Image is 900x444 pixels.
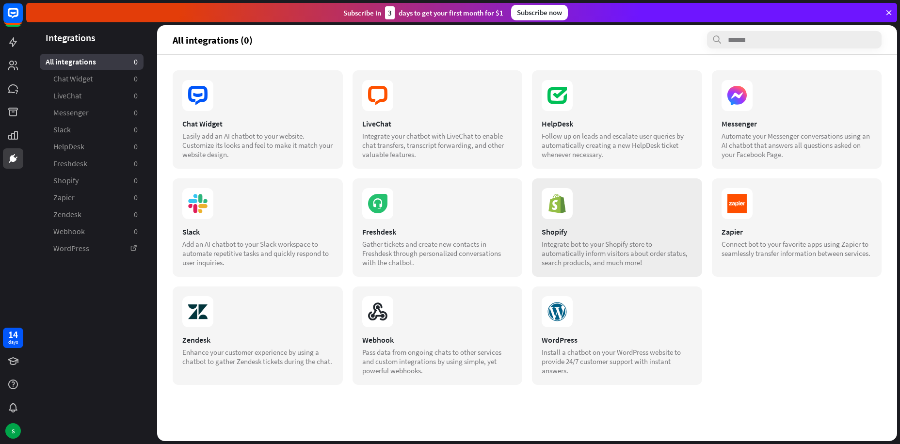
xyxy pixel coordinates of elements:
[40,156,144,172] a: Freshdesk 0
[53,108,89,118] span: Messenger
[53,209,81,220] span: Zendesk
[542,348,692,375] div: Install a chatbot on your WordPress website to provide 24/7 customer support with instant answers.
[40,173,144,189] a: Shopify 0
[362,239,513,267] div: Gather tickets and create new contacts in Freshdesk through personalized conversations with the c...
[542,239,692,267] div: Integrate bot to your Shopify store to automatically inform visitors about order status, search p...
[5,423,21,439] div: S
[722,131,872,159] div: Automate your Messenger conversations using an AI chatbot that answers all questions asked on you...
[53,74,93,84] span: Chat Widget
[3,328,23,348] a: 14 days
[40,105,144,121] a: Messenger 0
[182,348,333,366] div: Enhance your customer experience by using a chatbot to gather Zendesk tickets during the chat.
[343,6,503,19] div: Subscribe in days to get your first month for $1
[722,119,872,128] div: Messenger
[134,226,138,237] aside: 0
[53,159,87,169] span: Freshdesk
[182,335,333,345] div: Zendesk
[8,4,37,33] button: Open LiveChat chat widget
[362,348,513,375] div: Pass data from ongoing chats to other services and custom integrations by using simple, yet power...
[134,74,138,84] aside: 0
[53,91,81,101] span: LiveChat
[40,240,144,256] a: WordPress
[362,119,513,128] div: LiveChat
[53,125,71,135] span: Slack
[722,227,872,237] div: Zapier
[53,226,85,237] span: Webhook
[511,5,568,20] div: Subscribe now
[134,125,138,135] aside: 0
[40,190,144,206] a: Zapier 0
[134,192,138,203] aside: 0
[8,330,18,339] div: 14
[362,335,513,345] div: Webhook
[40,88,144,104] a: LiveChat 0
[182,227,333,237] div: Slack
[53,175,79,186] span: Shopify
[182,119,333,128] div: Chat Widget
[722,239,872,258] div: Connect bot to your favorite apps using Zapier to seamlessly transfer information between services.
[182,131,333,159] div: Easily add an AI chatbot to your website. Customize its looks and feel to make it match your webs...
[53,142,84,152] span: HelpDesk
[46,57,96,67] span: All integrations
[542,335,692,345] div: WordPress
[173,31,882,48] section: All integrations (0)
[26,31,157,44] header: Integrations
[134,175,138,186] aside: 0
[182,239,333,267] div: Add an AI chatbot to your Slack workspace to automate repetitive tasks and quickly respond to use...
[53,192,75,203] span: Zapier
[40,206,144,222] a: Zendesk 0
[134,91,138,101] aside: 0
[362,131,513,159] div: Integrate your chatbot with LiveChat to enable chat transfers, transcript forwarding, and other v...
[134,159,138,169] aside: 0
[40,122,144,138] a: Slack 0
[40,223,144,239] a: Webhook 0
[40,71,144,87] a: Chat Widget 0
[134,108,138,118] aside: 0
[134,209,138,220] aside: 0
[542,119,692,128] div: HelpDesk
[8,339,18,346] div: days
[362,227,513,237] div: Freshdesk
[542,131,692,159] div: Follow up on leads and escalate user queries by automatically creating a new HelpDesk ticket when...
[40,139,144,155] a: HelpDesk 0
[385,6,395,19] div: 3
[542,227,692,237] div: Shopify
[134,142,138,152] aside: 0
[134,57,138,67] aside: 0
